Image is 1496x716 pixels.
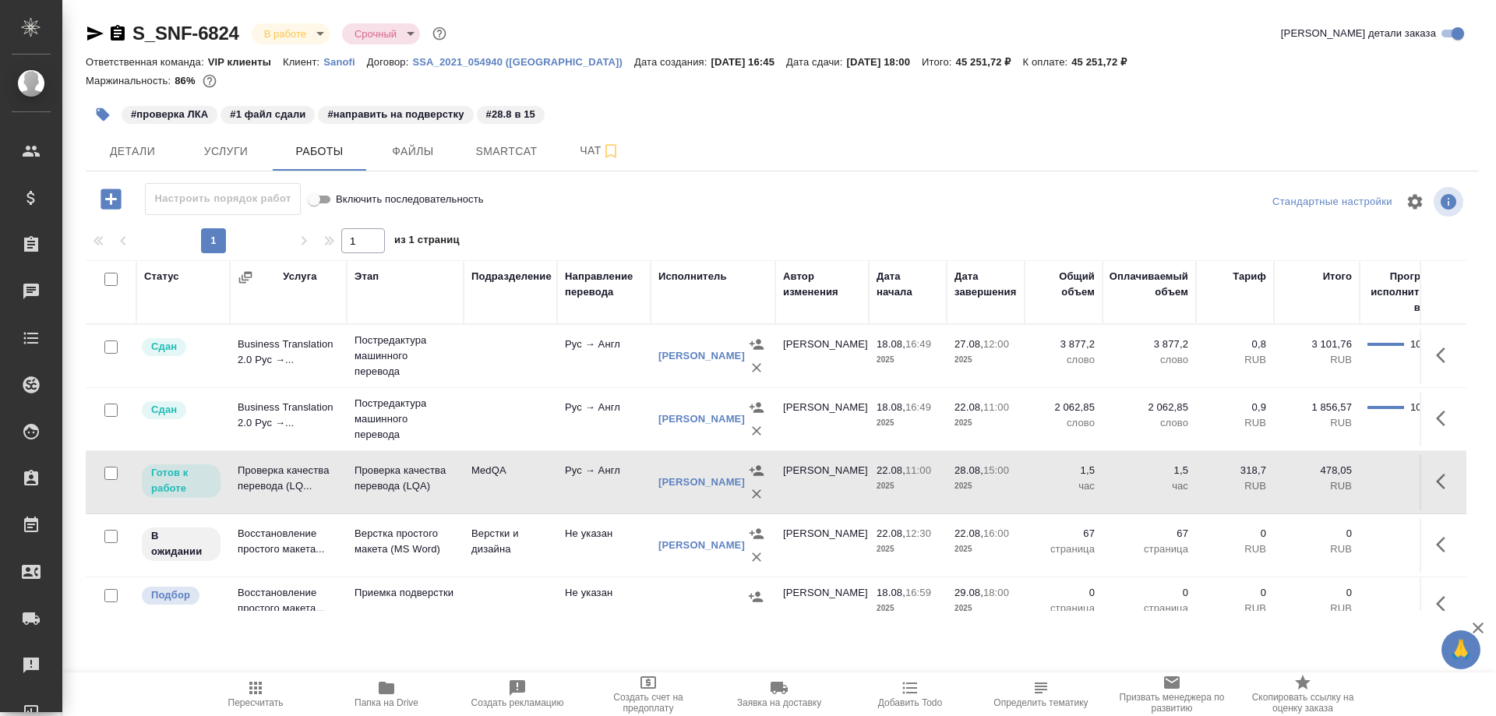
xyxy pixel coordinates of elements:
div: Автор изменения [783,269,861,300]
a: [PERSON_NAME] [658,476,745,488]
p: 67 [1110,526,1188,541]
div: Дата завершения [954,269,1017,300]
p: Дата создания: [634,56,711,68]
p: RUB [1204,415,1266,431]
p: 2025 [877,601,939,616]
a: [PERSON_NAME] [658,350,745,362]
div: Тариф [1233,269,1266,284]
button: В работе [259,27,311,41]
p: 45 251,72 ₽ [1071,56,1138,68]
div: Оплачиваемый объем [1110,269,1188,300]
p: Готов к работе [151,465,211,496]
button: Здесь прячутся важные кнопки [1427,526,1464,563]
span: Детали [95,142,170,161]
div: Дата начала [877,269,939,300]
p: SSA_2021_054940 ([GEOGRAPHIC_DATA]) [412,56,634,68]
span: Чат [563,141,637,160]
p: 2025 [877,541,939,557]
p: час [1110,478,1188,494]
p: 16:00 [983,527,1009,539]
p: 15:00 [983,464,1009,476]
p: RUB [1282,478,1352,494]
p: Проверка качества перевода (LQA) [355,463,456,494]
p: 2025 [877,415,939,431]
div: Услуга [283,269,316,284]
p: 12:30 [905,527,931,539]
button: Призвать менеджера по развитию [1106,672,1237,716]
p: 28.08, [954,464,983,476]
button: Назначить [745,459,768,482]
p: #направить на подверстку [327,107,464,122]
p: 67 [1032,526,1095,541]
p: RUB [1204,478,1266,494]
p: Ответственная команда: [86,56,208,68]
button: Доп статусы указывают на важность/срочность заказа [429,23,450,44]
p: страница [1032,541,1095,557]
p: 0 [1204,526,1266,541]
p: Sanofi [323,56,367,68]
div: Этап [355,269,379,284]
div: Общий объем [1032,269,1095,300]
p: 18:00 [983,587,1009,598]
p: 2025 [954,352,1017,368]
p: [DATE] 16:45 [711,56,786,68]
td: [PERSON_NAME] [775,577,869,632]
p: 2025 [954,478,1017,494]
button: Удалить [745,356,768,379]
p: Дата сдачи: [786,56,846,68]
a: Sanofi [323,55,367,68]
span: проверка ЛКА [120,107,219,120]
p: #1 файл сдали [230,107,305,122]
p: 0,8 [1204,337,1266,352]
p: страница [1032,601,1095,616]
p: страница [1110,541,1188,557]
p: 1 856,57 [1282,400,1352,415]
td: [PERSON_NAME] [775,455,869,510]
p: 3 877,2 [1110,337,1188,352]
p: 1,5 [1032,463,1095,478]
span: [PERSON_NAME] детали заказа [1281,26,1436,41]
div: Исполнитель может приступить к работе [140,463,222,499]
button: Добавить Todo [845,672,976,716]
div: split button [1268,190,1396,214]
div: Менеджер проверил работу исполнителя, передает ее на следующий этап [140,337,222,358]
button: Здесь прячутся важные кнопки [1427,585,1464,623]
button: 5436.38 RUB; [199,71,220,91]
td: Верстки и дизайна [464,518,557,573]
div: Менеджер проверил работу исполнителя, передает ее на следующий этап [140,400,222,421]
div: Направление перевода [565,269,643,300]
button: Сгруппировать [238,270,253,285]
a: [PERSON_NAME] [658,413,745,425]
td: Рус → Англ [557,455,651,510]
p: 0 [1204,585,1266,601]
p: 2 062,85 [1032,400,1095,415]
p: слово [1110,352,1188,368]
p: Клиент: [283,56,323,68]
p: Сдан [151,402,177,418]
p: час [1032,478,1095,494]
span: Работы [282,142,357,161]
p: RUB [1204,352,1266,368]
div: 100.00% [1410,400,1438,415]
div: Подразделение [471,269,552,284]
p: 318,7 [1204,463,1266,478]
p: 16:49 [905,338,931,350]
p: RUB [1282,352,1352,368]
button: Удалить [745,545,768,569]
p: RUB [1282,601,1352,616]
p: 86% [175,75,199,86]
p: слово [1110,415,1188,431]
div: В работе [252,23,330,44]
p: VIP клиенты [208,56,283,68]
button: Создать рекламацию [452,672,583,716]
button: Добавить работу [90,183,132,215]
p: 2025 [954,415,1017,431]
span: Файлы [376,142,450,161]
span: 🙏 [1448,633,1474,666]
td: Восстановление простого макета... [230,577,347,632]
td: Проверка качества перевода (LQ... [230,455,347,510]
td: Не указан [557,518,651,573]
p: К оплате: [1023,56,1072,68]
p: слово [1032,352,1095,368]
td: [PERSON_NAME] [775,518,869,573]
